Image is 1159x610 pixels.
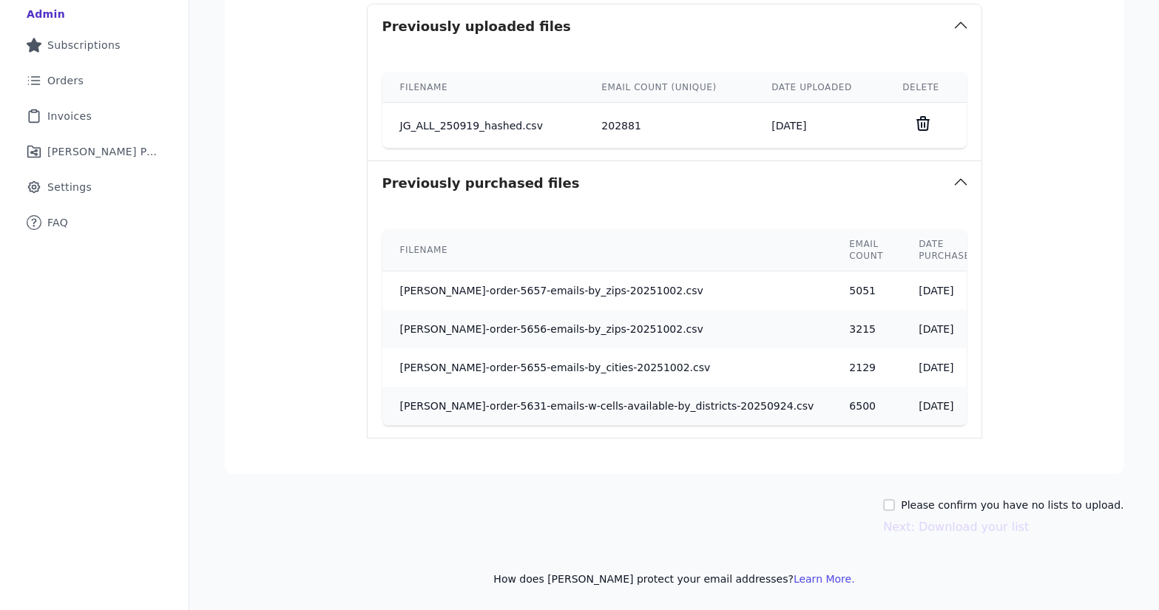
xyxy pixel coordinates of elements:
[831,348,901,387] td: 2129
[584,103,754,149] td: 202881
[12,171,177,203] a: Settings
[368,161,981,206] button: Previously purchased files
[382,271,832,311] td: [PERSON_NAME]-order-5657-emails-by_zips-20251002.csv
[584,72,754,103] th: Email count (unique)
[901,271,995,311] td: [DATE]
[368,4,981,49] button: Previously uploaded files
[47,73,84,88] span: Orders
[382,72,584,103] th: Filename
[885,72,966,103] th: Delete
[831,387,901,425] td: 6500
[901,387,995,425] td: [DATE]
[901,498,1123,512] label: Please confirm you have no lists to upload.
[382,348,832,387] td: [PERSON_NAME]-order-5655-emails-by_cities-20251002.csv
[12,100,177,132] a: Invoices
[47,215,68,230] span: FAQ
[27,7,65,21] div: Admin
[12,135,177,168] a: [PERSON_NAME] Performance
[382,16,571,37] h3: Previously uploaded files
[883,518,1029,536] button: Next: Download your list
[12,29,177,61] a: Subscriptions
[754,103,885,149] td: [DATE]
[901,348,995,387] td: [DATE]
[382,229,832,271] th: Filename
[382,387,832,425] td: [PERSON_NAME]-order-5631-emails-w-cells-available-by_districts-20250924.csv
[47,38,121,52] span: Subscriptions
[382,103,584,149] td: JG_ALL_250919_hashed.csv
[225,572,1124,586] p: How does [PERSON_NAME] protect your email addresses?
[754,72,885,103] th: Date uploaded
[794,572,855,586] button: Learn More.
[901,229,995,271] th: Date purchased
[901,310,995,348] td: [DATE]
[12,206,177,239] a: FAQ
[831,271,901,311] td: 5051
[831,229,901,271] th: Email count
[382,173,580,194] h3: Previously purchased files
[47,180,92,194] span: Settings
[831,310,901,348] td: 3215
[47,109,92,123] span: Invoices
[12,64,177,97] a: Orders
[382,310,832,348] td: [PERSON_NAME]-order-5656-emails-by_zips-20251002.csv
[47,144,159,159] span: [PERSON_NAME] Performance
